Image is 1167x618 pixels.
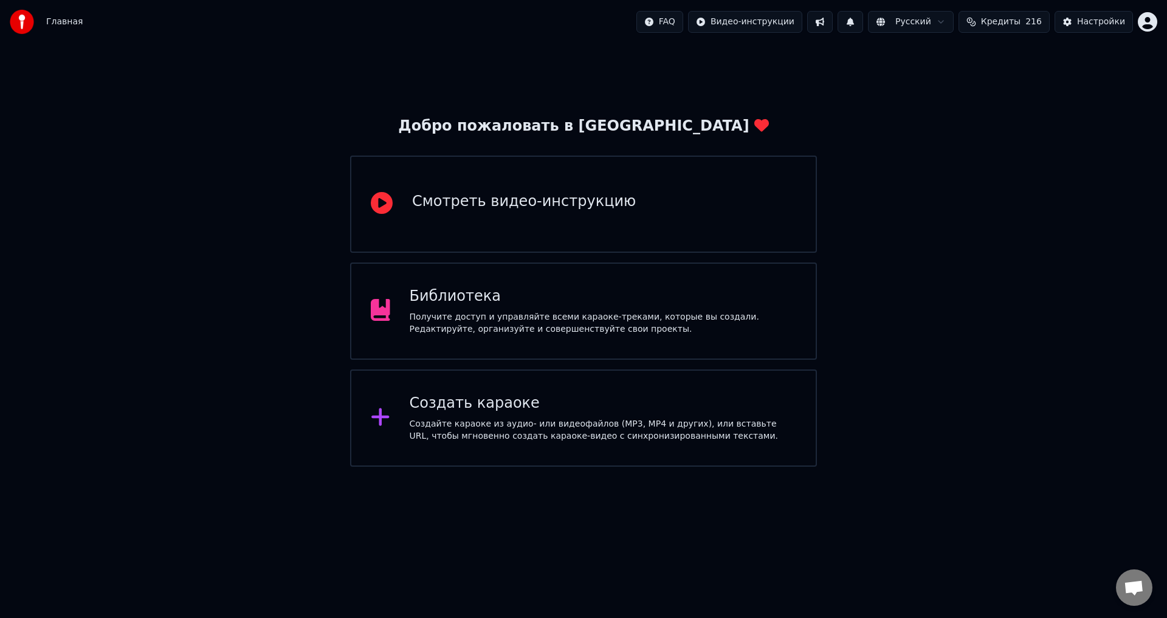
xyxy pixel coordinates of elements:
[410,287,797,306] div: Библиотека
[1116,569,1152,606] a: Открытый чат
[412,192,636,211] div: Смотреть видео-инструкцию
[46,16,83,28] nav: breadcrumb
[410,418,797,442] div: Создайте караоке из аудио- или видеофайлов (MP3, MP4 и других), или вставьте URL, чтобы мгновенно...
[410,394,797,413] div: Создать караоке
[1055,11,1133,33] button: Настройки
[636,11,683,33] button: FAQ
[1077,16,1125,28] div: Настройки
[410,311,797,335] div: Получите доступ и управляйте всеми караоке-треками, которые вы создали. Редактируйте, организуйте...
[46,16,83,28] span: Главная
[981,16,1021,28] span: Кредиты
[688,11,802,33] button: Видео-инструкции
[10,10,34,34] img: youka
[398,117,768,136] div: Добро пожаловать в [GEOGRAPHIC_DATA]
[959,11,1050,33] button: Кредиты216
[1025,16,1042,28] span: 216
